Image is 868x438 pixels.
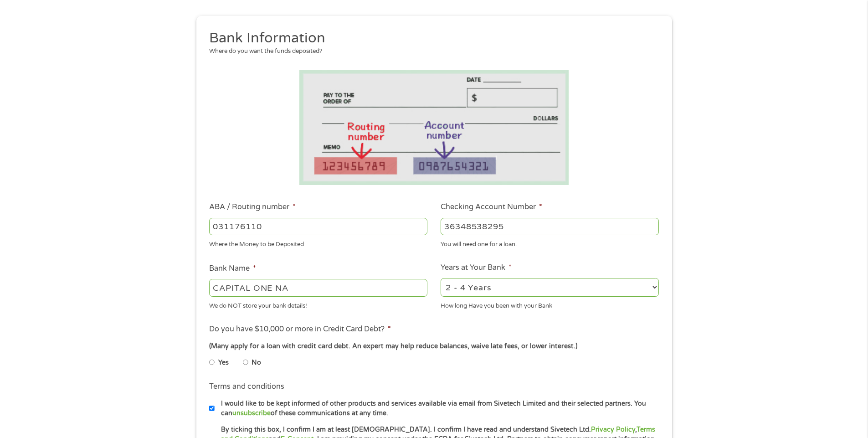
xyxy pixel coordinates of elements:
[441,263,512,273] label: Years at Your Bank
[209,298,427,310] div: We do NOT store your bank details!
[209,29,652,47] h2: Bank Information
[441,218,659,235] input: 345634636
[209,325,391,334] label: Do you have $10,000 or more in Credit Card Debt?
[209,218,427,235] input: 263177916
[218,358,229,368] label: Yes
[209,202,296,212] label: ABA / Routing number
[215,399,662,418] label: I would like to be kept informed of other products and services available via email from Sivetech...
[299,70,569,185] img: Routing number location
[591,426,635,433] a: Privacy Policy
[441,202,542,212] label: Checking Account Number
[209,47,652,56] div: Where do you want the funds deposited?
[209,264,256,273] label: Bank Name
[232,409,271,417] a: unsubscribe
[209,237,427,249] div: Where the Money to be Deposited
[209,341,658,351] div: (Many apply for a loan with credit card debt. An expert may help reduce balances, waive late fees...
[441,298,659,310] div: How long Have you been with your Bank
[441,237,659,249] div: You will need one for a loan.
[252,358,261,368] label: No
[209,382,284,392] label: Terms and conditions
